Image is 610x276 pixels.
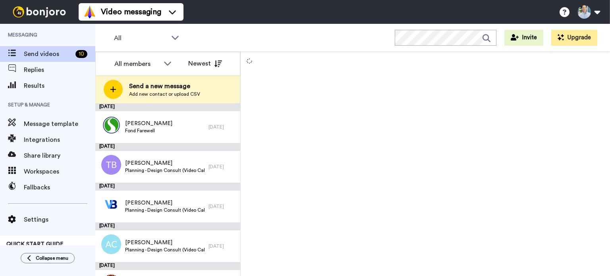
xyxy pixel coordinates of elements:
span: [PERSON_NAME] [125,199,205,207]
img: vm-color.svg [83,6,96,18]
span: Share library [24,151,95,160]
img: bj-logo-header-white.svg [10,6,69,17]
button: Upgrade [551,30,597,46]
span: Workspaces [24,167,95,176]
img: ac.png [101,234,121,254]
div: 10 [75,50,87,58]
img: a48642e8-90e9-403f-9b9a-34c5c2de237d.png [101,195,121,214]
span: [PERSON_NAME] [125,120,172,127]
span: Send videos [24,49,72,59]
span: Message template [24,119,95,129]
div: [DATE] [208,164,236,170]
span: Collapse menu [36,255,68,261]
span: Planning - Design Consult (Video Call) [125,247,205,253]
img: tb.png [101,155,121,175]
img: 28ea867d-7e04-495d-b0ca-626f62eb201b.png [101,115,121,135]
span: Fallbacks [24,183,95,192]
span: Settings [24,215,95,224]
div: [DATE] [95,103,240,111]
span: Add new contact or upload CSV [129,91,200,97]
button: Invite [504,30,543,46]
div: [DATE] [208,203,236,210]
div: [DATE] [95,222,240,230]
span: [PERSON_NAME] [125,159,205,167]
span: [PERSON_NAME] [125,239,205,247]
span: Send a new message [129,81,200,91]
div: [DATE] [95,183,240,191]
span: Video messaging [101,6,161,17]
div: [DATE] [208,124,236,130]
span: Results [24,81,95,91]
span: QUICK START GUIDE [6,241,64,247]
div: [DATE] [95,262,240,270]
span: Replies [24,65,95,75]
button: Collapse menu [21,253,75,263]
span: Fond Farewell [125,127,172,134]
span: All [114,33,167,43]
span: Integrations [24,135,95,145]
div: All members [114,59,160,69]
div: [DATE] [95,143,240,151]
span: Planning - Design Consult (Video Call) [125,167,205,174]
div: [DATE] [208,243,236,249]
button: Newest [182,56,228,71]
span: Planning - Design Consult (Video Call) [125,207,205,213]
